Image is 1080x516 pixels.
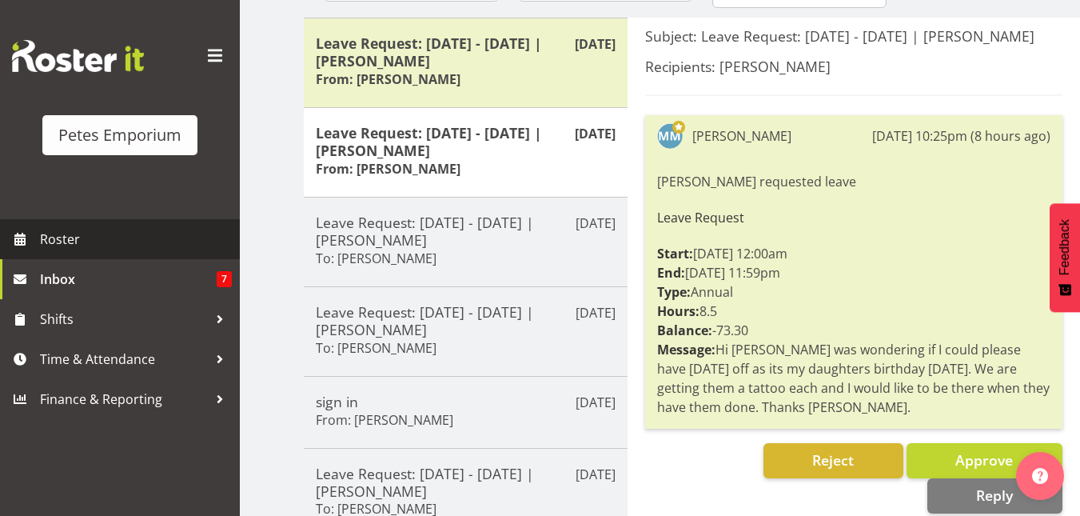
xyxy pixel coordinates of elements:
[316,124,616,159] h5: Leave Request: [DATE] - [DATE] | [PERSON_NAME]
[872,126,1050,146] div: [DATE] 10:25pm (8 hours ago)
[40,387,208,411] span: Finance & Reporting
[316,161,460,177] h6: From: [PERSON_NAME]
[657,210,1050,225] h6: Leave Request
[927,478,1062,514] button: Reply
[576,465,616,484] p: [DATE]
[12,40,144,72] img: Rosterit website logo
[1050,203,1080,312] button: Feedback - Show survey
[40,267,217,291] span: Inbox
[217,271,232,287] span: 7
[955,450,1013,470] span: Approve
[907,443,1062,478] button: Approve
[657,341,715,358] strong: Message:
[40,227,232,251] span: Roster
[316,303,616,338] h5: Leave Request: [DATE] - [DATE] | [PERSON_NAME]
[1032,468,1048,484] img: help-xxl-2.png
[657,245,693,262] strong: Start:
[657,283,691,301] strong: Type:
[657,322,712,339] strong: Balance:
[692,126,791,146] div: [PERSON_NAME]
[657,264,685,282] strong: End:
[40,347,208,371] span: Time & Attendance
[316,412,453,428] h6: From: [PERSON_NAME]
[657,168,1050,421] div: [PERSON_NAME] requested leave [DATE] 12:00am [DATE] 11:59pm Annual 8.5 -73.30 Hi [PERSON_NAME] wa...
[40,307,208,331] span: Shifts
[316,340,436,356] h6: To: [PERSON_NAME]
[763,443,903,478] button: Reject
[812,450,854,470] span: Reject
[316,34,616,70] h5: Leave Request: [DATE] - [DATE] | [PERSON_NAME]
[316,250,436,266] h6: To: [PERSON_NAME]
[575,124,616,143] p: [DATE]
[316,465,616,500] h5: Leave Request: [DATE] - [DATE] | [PERSON_NAME]
[645,27,1062,45] h5: Subject: Leave Request: [DATE] - [DATE] | [PERSON_NAME]
[657,123,683,149] img: mandy-mosley3858.jpg
[976,486,1013,505] span: Reply
[1058,219,1072,275] span: Feedback
[576,214,616,233] p: [DATE]
[316,393,616,410] h5: sign in
[316,71,460,87] h6: From: [PERSON_NAME]
[576,393,616,412] p: [DATE]
[575,34,616,54] p: [DATE]
[576,303,616,322] p: [DATE]
[657,302,699,320] strong: Hours:
[316,214,616,249] h5: Leave Request: [DATE] - [DATE] | [PERSON_NAME]
[645,58,1062,75] h5: Recipients: [PERSON_NAME]
[58,123,181,147] div: Petes Emporium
